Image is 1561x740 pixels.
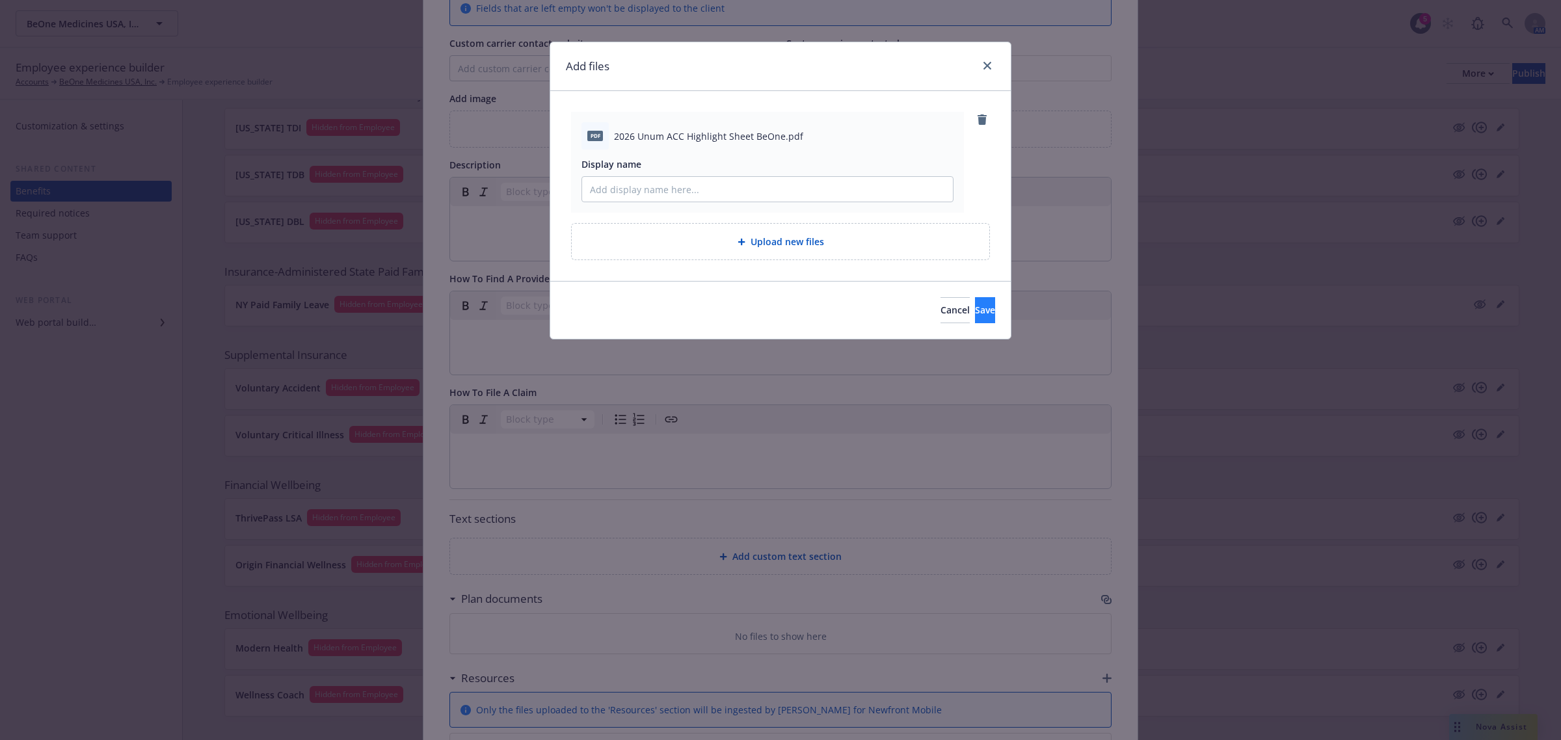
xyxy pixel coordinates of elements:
div: Upload new files [571,223,990,260]
span: Cancel [941,304,970,316]
a: close [980,58,995,73]
span: Upload new files [751,235,824,248]
h1: Add files [566,58,609,75]
a: remove [974,112,990,127]
input: Add display name here... [582,177,953,202]
span: pdf [587,131,603,140]
button: Save [975,297,995,323]
span: Save [975,304,995,316]
span: Display name [581,158,641,170]
button: Cancel [941,297,970,323]
span: 2026 Unum ACC Highlight Sheet BeOne.pdf [614,129,803,143]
